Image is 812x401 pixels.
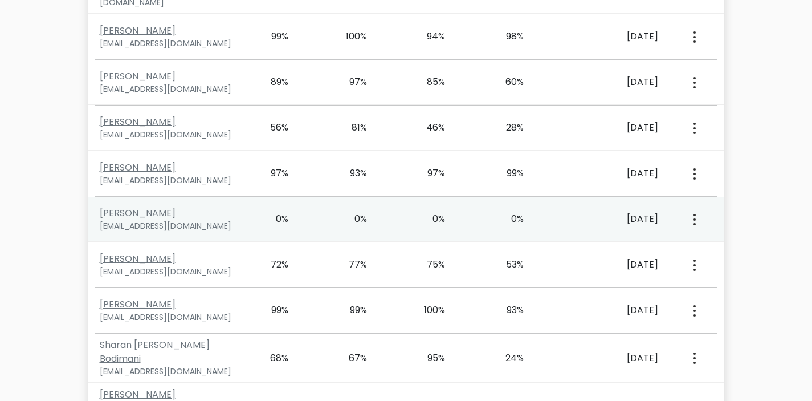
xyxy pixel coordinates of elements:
[334,167,367,180] div: 93%
[100,220,243,232] div: [EMAIL_ADDRESS][DOMAIN_NAME]
[256,351,289,365] div: 68%
[100,206,176,220] a: [PERSON_NAME]
[413,351,446,365] div: 95%
[570,212,658,226] div: [DATE]
[100,266,243,278] div: [EMAIL_ADDRESS][DOMAIN_NAME]
[413,75,446,89] div: 85%
[256,30,289,43] div: 99%
[256,258,289,272] div: 72%
[100,161,176,174] a: [PERSON_NAME]
[413,258,446,272] div: 75%
[100,175,243,187] div: [EMAIL_ADDRESS][DOMAIN_NAME]
[256,121,289,135] div: 56%
[256,303,289,317] div: 99%
[491,212,524,226] div: 0%
[491,167,524,180] div: 99%
[100,338,210,365] a: Sharan [PERSON_NAME] Bodimani
[334,75,367,89] div: 97%
[100,311,243,323] div: [EMAIL_ADDRESS][DOMAIN_NAME]
[334,258,367,272] div: 77%
[100,298,176,311] a: [PERSON_NAME]
[334,351,367,365] div: 67%
[413,121,446,135] div: 46%
[334,303,367,317] div: 99%
[570,75,658,89] div: [DATE]
[334,212,367,226] div: 0%
[256,212,289,226] div: 0%
[100,70,176,83] a: [PERSON_NAME]
[570,167,658,180] div: [DATE]
[491,75,524,89] div: 60%
[491,303,524,317] div: 93%
[491,30,524,43] div: 98%
[413,212,446,226] div: 0%
[256,167,289,180] div: 97%
[413,303,446,317] div: 100%
[100,115,176,128] a: [PERSON_NAME]
[491,351,524,365] div: 24%
[100,252,176,265] a: [PERSON_NAME]
[491,258,524,272] div: 53%
[413,30,446,43] div: 94%
[570,30,658,43] div: [DATE]
[334,30,367,43] div: 100%
[100,129,243,141] div: [EMAIL_ADDRESS][DOMAIN_NAME]
[491,121,524,135] div: 28%
[570,303,658,317] div: [DATE]
[100,366,243,378] div: [EMAIL_ADDRESS][DOMAIN_NAME]
[570,258,658,272] div: [DATE]
[100,388,176,401] a: [PERSON_NAME]
[570,351,658,365] div: [DATE]
[413,167,446,180] div: 97%
[570,121,658,135] div: [DATE]
[334,121,367,135] div: 81%
[256,75,289,89] div: 89%
[100,38,243,50] div: [EMAIL_ADDRESS][DOMAIN_NAME]
[100,24,176,37] a: [PERSON_NAME]
[100,83,243,95] div: [EMAIL_ADDRESS][DOMAIN_NAME]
